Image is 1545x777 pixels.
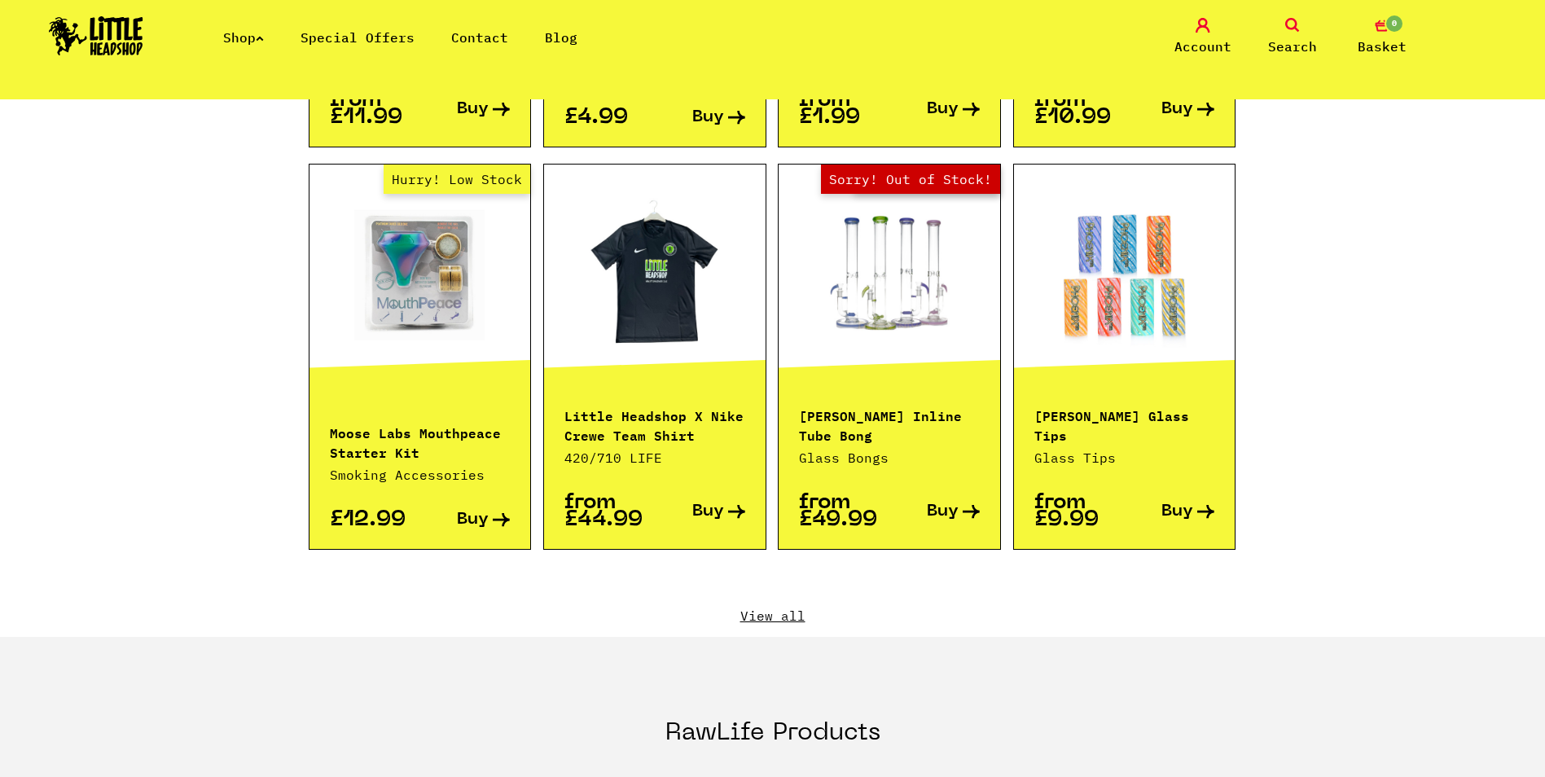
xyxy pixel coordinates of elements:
span: Buy [927,101,959,118]
p: from £11.99 [330,92,420,126]
p: [PERSON_NAME] Inline Tube Bong [799,405,980,444]
a: Contact [451,29,508,46]
p: from £10.99 [1034,92,1125,126]
a: View all [309,607,1237,625]
span: Basket [1358,37,1407,56]
a: Buy [1125,494,1215,529]
p: £12.99 [330,511,420,529]
a: Special Offers [301,29,415,46]
span: Buy [692,503,724,520]
p: Little Headshop X Nike Crewe Team Shirt [564,405,745,444]
a: Buy [655,109,745,126]
p: £4.99 [564,109,655,126]
p: Smoking Accessories [330,465,511,485]
p: Moose Labs Mouthpeace Starter Kit [330,422,511,461]
p: Glass Tips [1034,448,1215,468]
span: 0 [1385,14,1404,33]
p: Glass Bongs [799,448,980,468]
span: Buy [927,503,959,520]
a: Buy [655,494,745,529]
a: Blog [545,29,577,46]
a: Search [1252,18,1333,56]
p: from £49.99 [799,494,889,529]
a: Buy [889,92,980,126]
img: Little Head Shop Logo [49,16,143,55]
span: Buy [1161,503,1193,520]
p: [PERSON_NAME] Glass Tips [1034,405,1215,444]
p: from £1.99 [799,92,889,126]
span: Buy [692,109,724,126]
span: Buy [457,101,489,118]
span: Account [1174,37,1231,56]
span: Buy [457,511,489,529]
p: from £44.99 [564,494,655,529]
span: Buy [1161,101,1193,118]
a: Hurry! Low Stock Sorry! Out of Stock! [779,193,1000,356]
a: Buy [419,511,510,529]
span: Search [1268,37,1317,56]
a: Hurry! Low Stock [309,193,531,356]
a: Shop [223,29,264,46]
p: from £9.99 [1034,494,1125,529]
p: 420/710 LIFE [564,448,745,468]
a: Buy [419,92,510,126]
a: Buy [889,494,980,529]
span: Hurry! Low Stock [384,165,530,194]
a: Buy [1125,92,1215,126]
span: Sorry! Out of Stock! [821,165,1000,194]
a: 0 Basket [1341,18,1423,56]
